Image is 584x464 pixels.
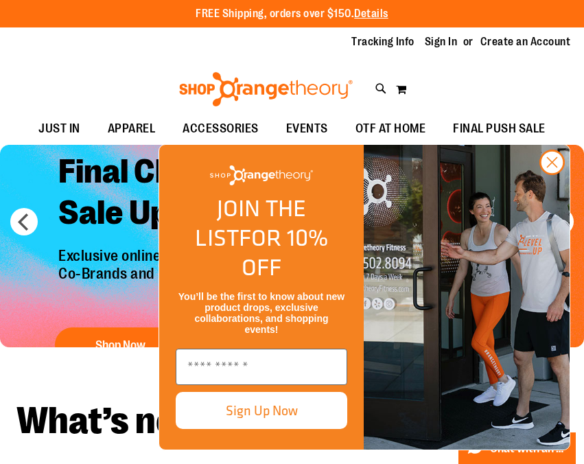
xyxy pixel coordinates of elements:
a: Create an Account [480,34,571,49]
a: EVENTS [272,113,342,145]
span: FINAL PUSH SALE [453,113,546,144]
span: JUST IN [38,113,80,144]
a: OTF AT HOME [342,113,440,145]
span: ACCESSORIES [183,113,259,144]
a: Tracking Info [351,34,414,49]
span: APPAREL [108,113,156,144]
p: FREE Shipping, orders over $150. [196,6,388,22]
a: Sign In [425,34,458,49]
span: OTF AT HOME [355,113,426,144]
span: JOIN THE LIST [195,191,306,255]
a: JUST IN [25,113,94,145]
a: Final Chance To Save -Sale Up To 40% Off! Exclusive online deals! Shop OTF favorites under $10, $... [48,141,478,369]
a: ACCESSORIES [169,113,272,145]
span: FOR 10% OFF [239,220,328,284]
span: EVENTS [286,113,328,144]
p: Exclusive online deals! Shop OTF favorites under $10, $20, $50, Co-Brands and many more before th... [48,247,478,314]
a: FINAL PUSH SALE [439,113,559,145]
a: Details [354,8,388,20]
img: Shop Orangetheory [210,165,313,185]
button: prev [10,208,38,235]
input: Enter email [176,349,347,385]
span: You’ll be the first to know about new product drops, exclusive collaborations, and shopping events! [178,291,344,335]
button: Close dialog [539,150,565,175]
h2: What’s new to wear [16,402,568,440]
div: FLYOUT Form [145,130,584,464]
button: Shop Now [55,327,185,362]
button: Sign Up Now [176,392,347,429]
img: Shop Orangtheory [364,145,570,450]
h2: Final Chance To Save - Sale Up To 40% Off! [48,141,478,247]
img: Shop Orangetheory [177,72,355,106]
a: APPAREL [94,113,170,145]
